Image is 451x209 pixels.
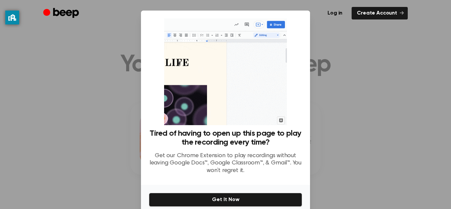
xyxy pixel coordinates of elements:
[5,11,19,24] button: privacy banner
[352,7,408,19] a: Create Account
[322,7,348,19] a: Log in
[149,193,302,207] button: Get It Now
[149,129,302,147] h3: Tired of having to open up this page to play the recording every time?
[149,152,302,175] p: Get our Chrome Extension to play recordings without leaving Google Docs™, Google Classroom™, & Gm...
[43,7,81,20] a: Beep
[164,18,287,125] img: Beep extension in action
